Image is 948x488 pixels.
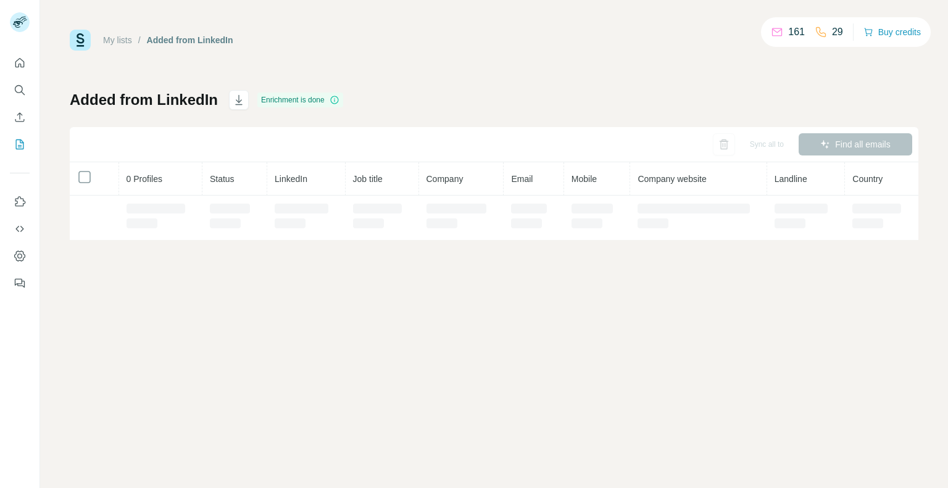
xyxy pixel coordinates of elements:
span: Company website [638,174,706,184]
span: LinkedIn [275,174,307,184]
p: 29 [832,25,843,39]
span: Email [511,174,533,184]
button: Use Surfe API [10,218,30,240]
span: Landline [775,174,807,184]
button: Enrich CSV [10,106,30,128]
span: 0 Profiles [127,174,162,184]
img: Surfe Logo [70,30,91,51]
span: Job title [353,174,383,184]
button: My lists [10,133,30,155]
button: Quick start [10,52,30,74]
span: Company [426,174,464,184]
button: Use Surfe on LinkedIn [10,191,30,213]
button: Buy credits [863,23,921,41]
div: Added from LinkedIn [147,34,233,46]
p: 161 [788,25,805,39]
button: Search [10,79,30,101]
a: My lists [103,35,132,45]
h1: Added from LinkedIn [70,90,218,110]
button: Feedback [10,272,30,294]
span: Mobile [572,174,597,184]
li: / [138,34,141,46]
span: Country [852,174,883,184]
span: Status [210,174,235,184]
button: Dashboard [10,245,30,267]
div: Enrichment is done [257,93,343,107]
